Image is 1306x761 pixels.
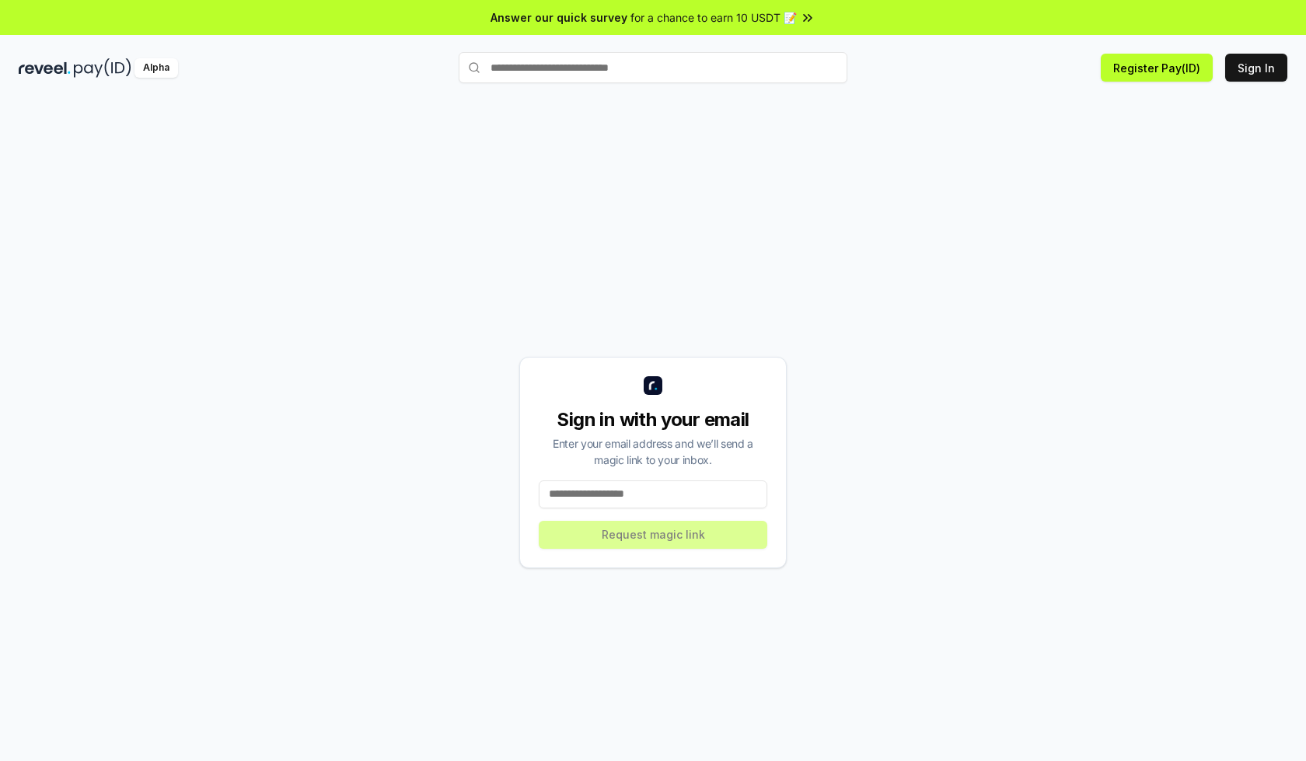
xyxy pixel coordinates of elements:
div: Enter your email address and we’ll send a magic link to your inbox. [539,435,767,468]
img: reveel_dark [19,58,71,78]
div: Sign in with your email [539,407,767,432]
div: Alpha [134,58,178,78]
img: pay_id [74,58,131,78]
span: for a chance to earn 10 USDT 📝 [630,9,797,26]
button: Register Pay(ID) [1101,54,1213,82]
button: Sign In [1225,54,1287,82]
img: logo_small [644,376,662,395]
span: Answer our quick survey [491,9,627,26]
